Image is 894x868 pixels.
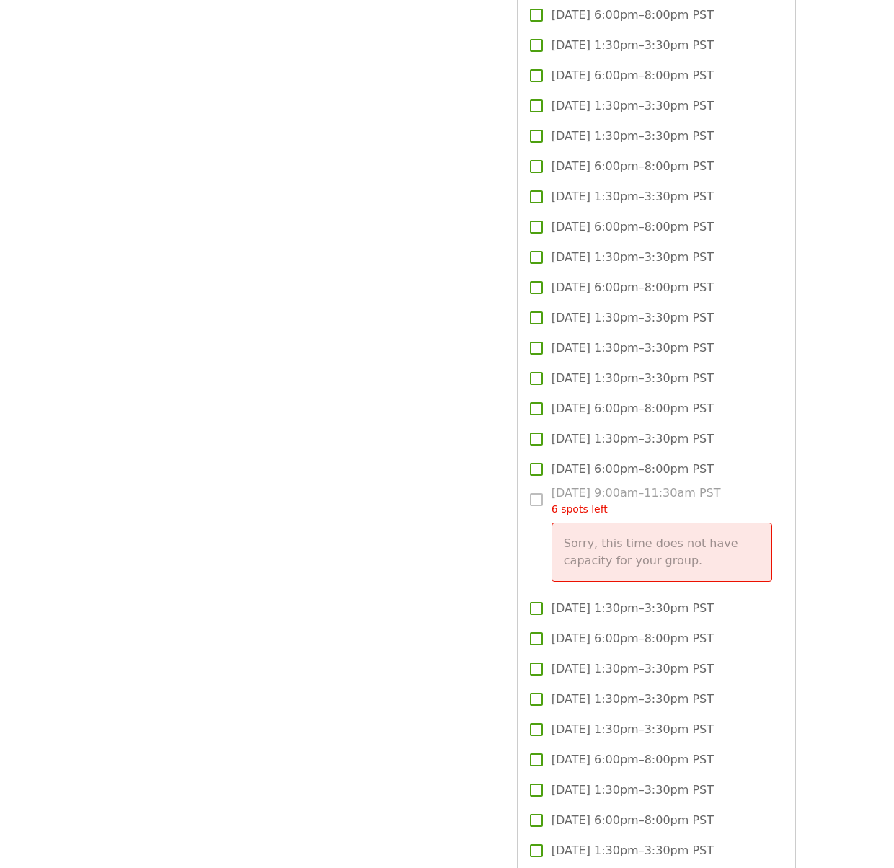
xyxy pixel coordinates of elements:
[552,721,714,738] span: [DATE] 1:30pm–3:30pm PST
[552,600,714,617] span: [DATE] 1:30pm–3:30pm PST
[552,842,714,859] span: [DATE] 1:30pm–3:30pm PST
[552,309,714,327] span: [DATE] 1:30pm–3:30pm PST
[552,751,714,769] span: [DATE] 6:00pm–8:00pm PST
[552,812,714,829] span: [DATE] 6:00pm–8:00pm PST
[552,249,714,266] span: [DATE] 1:30pm–3:30pm PST
[552,6,714,24] span: [DATE] 6:00pm–8:00pm PST
[552,691,714,708] span: [DATE] 1:30pm–3:30pm PST
[552,630,714,647] span: [DATE] 6:00pm–8:00pm PST
[552,340,714,357] span: [DATE] 1:30pm–3:30pm PST
[552,128,714,145] span: [DATE] 1:30pm–3:30pm PST
[552,400,714,417] span: [DATE] 6:00pm–8:00pm PST
[552,781,714,799] span: [DATE] 1:30pm–3:30pm PST
[552,503,608,515] span: 6 spots left
[552,67,714,84] span: [DATE] 6:00pm–8:00pm PST
[552,158,714,175] span: [DATE] 6:00pm–8:00pm PST
[552,97,714,115] span: [DATE] 1:30pm–3:30pm PST
[552,461,714,478] span: [DATE] 6:00pm–8:00pm PST
[552,218,714,236] span: [DATE] 6:00pm–8:00pm PST
[552,660,714,678] span: [DATE] 1:30pm–3:30pm PST
[564,535,760,570] p: Sorry, this time does not have capacity for your group.
[552,430,714,448] span: [DATE] 1:30pm–3:30pm PST
[552,484,772,593] span: [DATE] 9:00am–11:30am PST
[552,188,714,205] span: [DATE] 1:30pm–3:30pm PST
[552,37,714,54] span: [DATE] 1:30pm–3:30pm PST
[552,279,714,296] span: [DATE] 6:00pm–8:00pm PST
[552,370,714,387] span: [DATE] 1:30pm–3:30pm PST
